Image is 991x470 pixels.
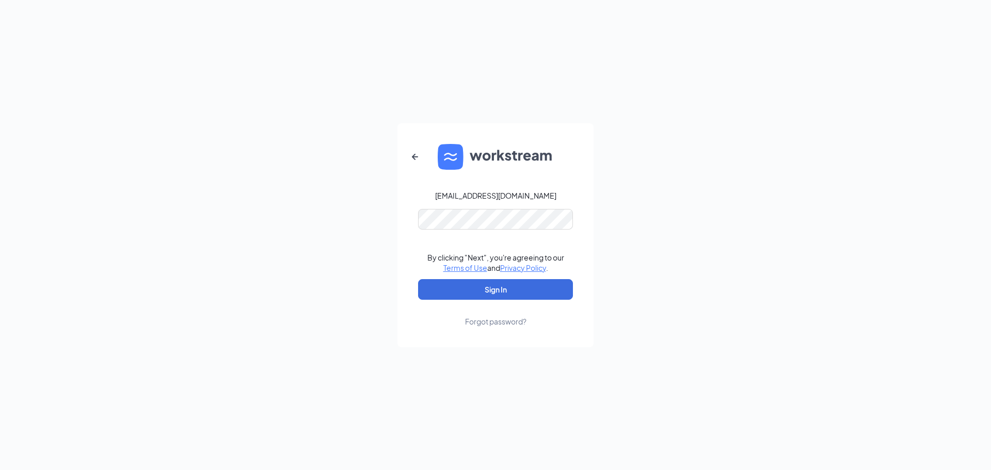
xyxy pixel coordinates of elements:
[465,316,526,327] div: Forgot password?
[438,144,553,170] img: WS logo and Workstream text
[418,279,573,300] button: Sign In
[465,300,526,327] a: Forgot password?
[500,263,546,272] a: Privacy Policy
[409,151,421,163] svg: ArrowLeftNew
[403,144,427,169] button: ArrowLeftNew
[427,252,564,273] div: By clicking "Next", you're agreeing to our and .
[443,263,487,272] a: Terms of Use
[435,190,556,201] div: [EMAIL_ADDRESS][DOMAIN_NAME]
